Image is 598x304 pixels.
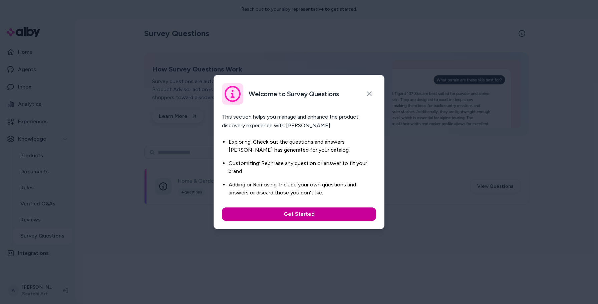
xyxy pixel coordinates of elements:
li: Exploring: Check out the questions and answers [PERSON_NAME] has generated for your catalog. [229,138,376,154]
h2: Welcome to Survey Questions [249,90,339,98]
p: This section helps you manage and enhance the product discovery experience with [PERSON_NAME]. [222,113,376,130]
li: Customizing: Rephrase any question or answer to fit your brand. [229,159,376,175]
li: Adding or Removing: Include your own questions and answers or discard those you don't like. [229,181,376,197]
button: Get Started [222,207,376,221]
